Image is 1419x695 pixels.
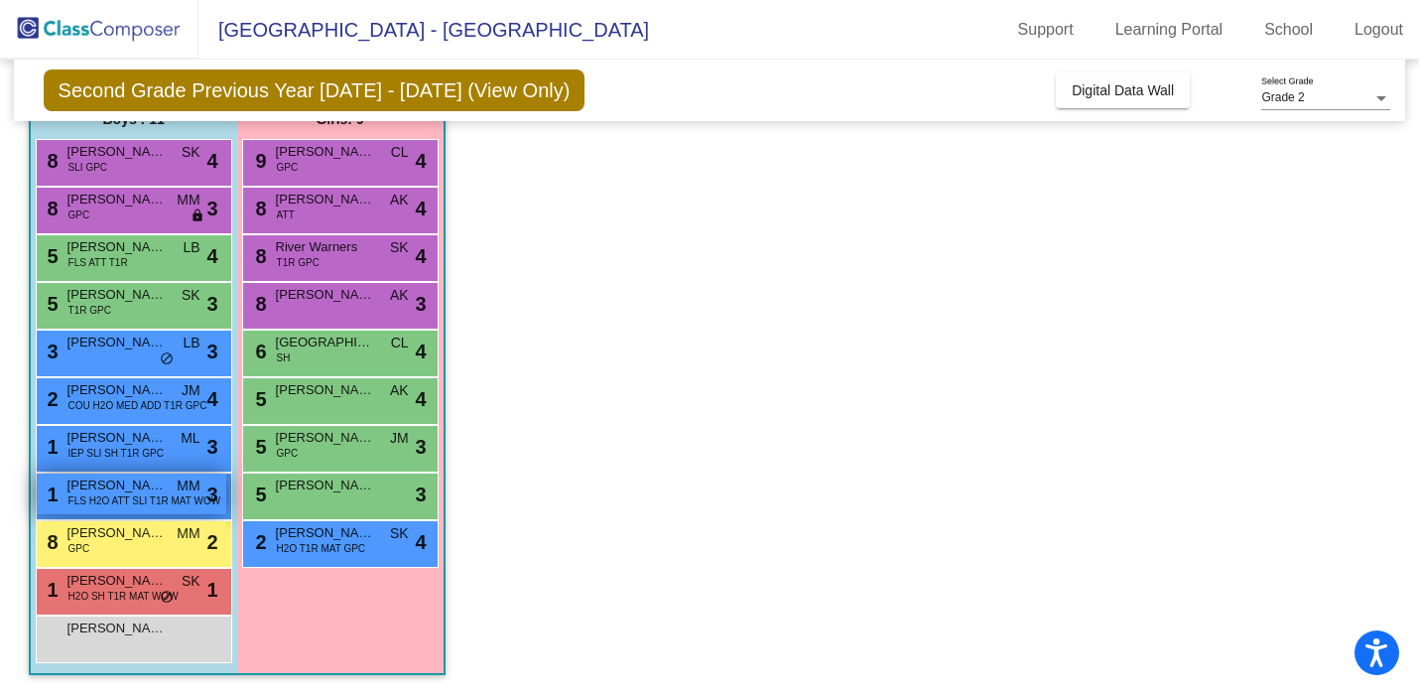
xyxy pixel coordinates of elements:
span: [PERSON_NAME] [276,285,375,305]
span: 9 [251,150,267,172]
span: LB [183,237,199,258]
span: [PERSON_NAME] [67,285,167,305]
span: 5 [251,388,267,410]
span: AK [390,190,409,210]
span: CL [391,333,409,353]
button: Digital Data Wall [1056,72,1190,108]
span: 1 [43,484,59,505]
span: MM [177,523,199,544]
span: SH [277,350,291,365]
span: COU H2O MED ADD T1R GPC [68,398,207,413]
span: 8 [43,150,59,172]
a: School [1248,14,1329,46]
span: 2 [43,388,59,410]
span: [PERSON_NAME] [276,428,375,448]
span: 8 [43,531,59,553]
span: [PERSON_NAME] [67,428,167,448]
span: 2 [251,531,267,553]
span: [PERSON_NAME] [276,523,375,543]
span: 3 [206,289,217,319]
span: SK [182,285,200,306]
span: 3 [43,341,59,362]
span: 2 [206,527,217,557]
span: Second Grade Previous Year [DATE] - [DATE] (View Only) [44,69,585,111]
span: ML [181,428,199,449]
span: LB [183,333,199,353]
span: 4 [415,384,426,414]
span: 1 [43,436,59,458]
span: SK [182,142,200,163]
span: [PERSON_NAME] [67,380,167,400]
span: 8 [251,293,267,315]
span: do_not_disturb_alt [160,590,174,606]
span: 8 [43,198,59,219]
span: Grade 2 [1261,90,1304,104]
span: SLI GPC [68,160,107,175]
a: Logout [1339,14,1419,46]
span: FLS ATT T1R [68,255,128,270]
span: [PERSON_NAME] [276,380,375,400]
span: lock [191,208,204,224]
span: MM [177,476,199,496]
span: 4 [415,241,426,271]
span: FLS H2O ATT SLI T1R MAT WOW [68,493,221,508]
span: 5 [251,436,267,458]
span: 8 [251,198,267,219]
span: JM [390,428,409,449]
span: 4 [415,194,426,223]
span: [PERSON_NAME] [67,333,167,352]
span: 4 [415,337,426,366]
a: Learning Portal [1099,14,1239,46]
span: 3 [206,480,217,509]
span: [PERSON_NAME] [67,476,167,495]
span: GPC [277,160,299,175]
span: SK [390,523,409,544]
span: GPC [68,541,90,556]
span: 3 [415,480,426,509]
span: 4 [206,241,217,271]
span: 4 [206,146,217,176]
span: AK [390,380,409,401]
a: Support [1002,14,1090,46]
span: [PERSON_NAME] [67,142,167,162]
span: [GEOGRAPHIC_DATA] - [GEOGRAPHIC_DATA] [198,14,649,46]
span: 3 [415,432,426,462]
span: GPC [68,208,90,222]
span: [PERSON_NAME] [67,619,167,638]
span: SK [182,571,200,592]
span: SK [390,237,409,258]
span: 1 [206,575,217,605]
span: 3 [206,194,217,223]
span: T1R GPC [68,303,111,318]
span: IEP SLI SH T1R GPC [68,446,164,461]
span: MM [177,190,199,210]
span: [PERSON_NAME] [276,190,375,209]
span: do_not_disturb_alt [160,351,174,367]
span: River Warners [276,237,375,257]
span: [PERSON_NAME] [67,237,167,257]
span: 3 [206,432,217,462]
span: T1R GPC [277,255,320,270]
span: JM [182,380,200,401]
span: 3 [206,337,217,366]
span: [PERSON_NAME] [67,190,167,209]
span: [PERSON_NAME] [67,523,167,543]
span: 1 [43,579,59,601]
span: 6 [251,341,267,362]
span: 5 [43,245,59,267]
span: 4 [415,527,426,557]
span: H2O T1R MAT GPC [277,541,365,556]
span: 5 [251,484,267,505]
span: [PERSON_NAME] [276,476,375,495]
span: Digital Data Wall [1072,82,1174,98]
span: 5 [43,293,59,315]
span: H2O SH T1R MAT WOW [68,589,179,604]
span: 4 [415,146,426,176]
span: 8 [251,245,267,267]
span: AK [390,285,409,306]
span: 3 [415,289,426,319]
span: [GEOGRAPHIC_DATA] [276,333,375,352]
span: 4 [206,384,217,414]
span: [PERSON_NAME] [67,571,167,591]
span: GPC [277,446,299,461]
